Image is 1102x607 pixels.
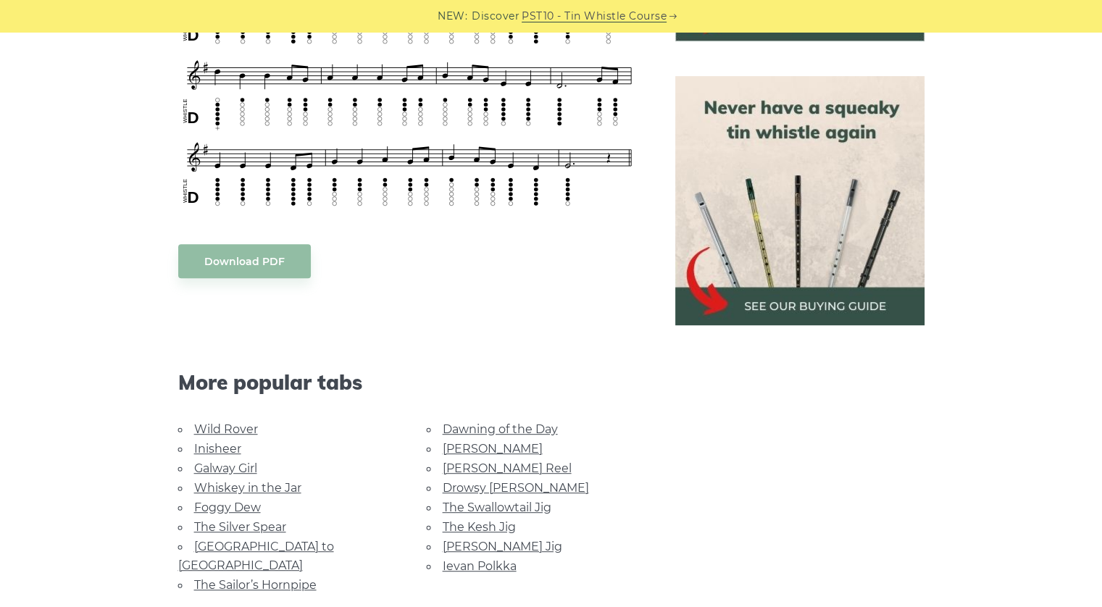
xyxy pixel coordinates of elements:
a: PST10 - Tin Whistle Course [522,8,667,25]
a: The Kesh Jig [443,520,516,534]
a: The Silver Spear [194,520,286,534]
a: [PERSON_NAME] Reel [443,461,572,475]
span: NEW: [438,8,467,25]
a: [GEOGRAPHIC_DATA] to [GEOGRAPHIC_DATA] [178,540,334,572]
a: Wild Rover [194,422,258,436]
a: Download PDF [178,244,311,278]
a: Drowsy [PERSON_NAME] [443,481,589,495]
a: Foggy Dew [194,501,261,514]
a: Whiskey in the Jar [194,481,301,495]
a: The Sailor’s Hornpipe [194,578,317,592]
a: Galway Girl [194,461,257,475]
a: Inisheer [194,442,241,456]
a: [PERSON_NAME] Jig [443,540,562,553]
img: tin whistle buying guide [675,76,924,325]
span: Discover [472,8,519,25]
a: [PERSON_NAME] [443,442,543,456]
a: Dawning of the Day [443,422,558,436]
span: More popular tabs [178,370,640,395]
a: The Swallowtail Jig [443,501,551,514]
a: Ievan Polkka [443,559,517,573]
